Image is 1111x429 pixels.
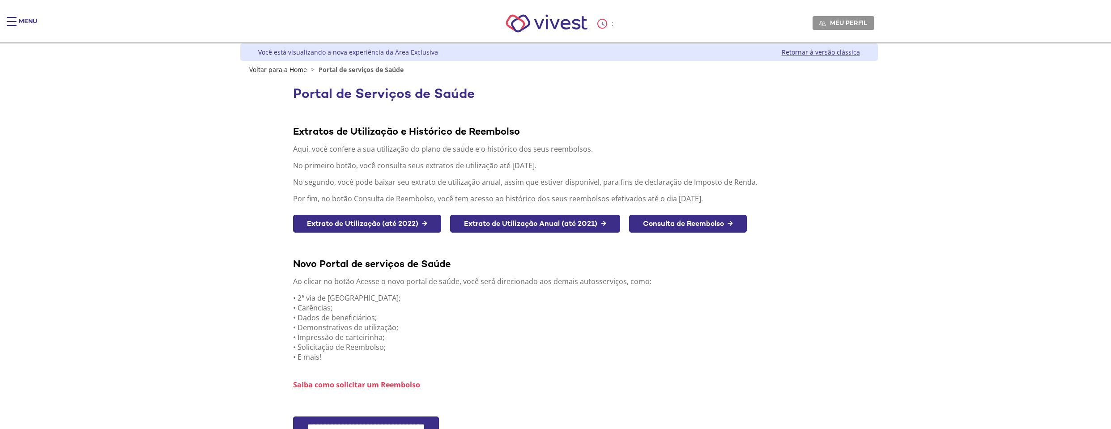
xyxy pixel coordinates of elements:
div: Você está visualizando a nova experiência da Área Exclusiva [258,48,438,56]
p: Por fim, no botão Consulta de Reembolso, você tem acesso ao histórico dos seus reembolsos efetiva... [293,194,825,204]
div: Extratos de Utilização e Histórico de Reembolso [293,125,825,137]
a: Retornar à versão clássica [782,48,860,56]
a: Meu perfil [813,16,874,30]
a: Saiba como solicitar um Reembolso [293,380,420,390]
p: No segundo, você pode baixar seu extrato de utilização anual, assim que estiver disponível, para ... [293,177,825,187]
a: Consulta de Reembolso → [629,215,747,233]
a: Voltar para a Home [249,65,307,74]
a: Extrato de Utilização (até 2022) → [293,215,441,233]
span: Portal de serviços de Saúde [319,65,404,74]
h1: Portal de Serviços de Saúde [293,86,825,101]
img: Vivest [496,4,597,42]
p: Ao clicar no botão Acesse o novo portal de saúde, você será direcionado aos demais autosserviços,... [293,276,825,286]
p: • 2ª via de [GEOGRAPHIC_DATA]; • Carências; • Dados de beneficiários; • Demonstrativos de utiliza... [293,293,825,362]
section: <span lang="pt-BR" dir="ltr">Visualizador do Conteúdo da Web</span> [293,82,825,408]
div: Menu [19,17,37,35]
span: > [309,65,317,74]
a: Extrato de Utilização Anual (até 2021) → [450,215,620,233]
div: Novo Portal de serviços de Saúde [293,257,825,270]
img: Meu perfil [819,20,826,27]
div: : [597,19,615,29]
p: Aqui, você confere a sua utilização do plano de saúde e o histórico dos seus reembolsos. [293,144,825,154]
p: No primeiro botão, você consulta seus extratos de utilização até [DATE]. [293,161,825,170]
span: Meu perfil [830,19,867,27]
